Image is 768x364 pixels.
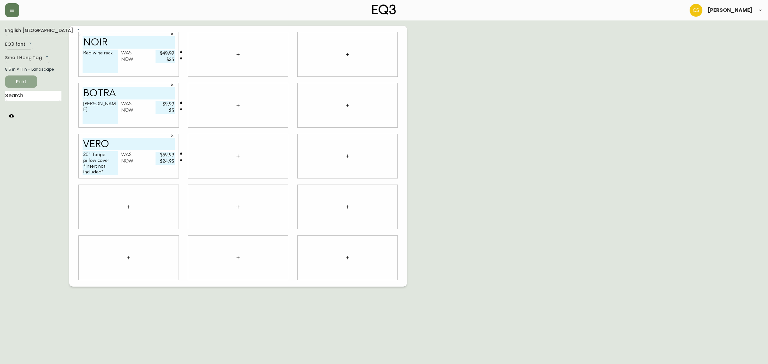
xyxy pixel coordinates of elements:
[83,100,118,124] textarea: [PERSON_NAME]
[156,57,175,63] input: price excluding $
[83,50,118,73] textarea: Red wine rack
[5,91,61,101] input: Search
[121,107,156,114] div: Now
[372,4,396,15] img: logo
[156,152,175,158] input: price excluding $
[121,50,156,57] div: Was
[121,152,156,158] div: Was
[5,67,61,72] div: 8.5 in × 11 in – Landscape
[690,4,702,17] img: 996bfd46d64b78802a67b62ffe4c27a2
[5,53,50,63] div: Small Hang Tag
[156,50,175,57] input: price excluding $
[156,107,175,114] input: price excluding $
[156,158,175,165] input: price excluding $
[10,78,32,86] span: Print
[121,101,156,107] div: Was
[708,8,753,13] span: [PERSON_NAME]
[121,57,156,63] div: Now
[5,39,33,50] div: EQ3 font
[83,151,118,175] textarea: 20" Taupe pillow cover *insert not included*
[5,75,37,88] button: Print
[156,101,175,107] input: price excluding $
[121,158,156,165] div: Now
[5,26,81,36] div: English [GEOGRAPHIC_DATA]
